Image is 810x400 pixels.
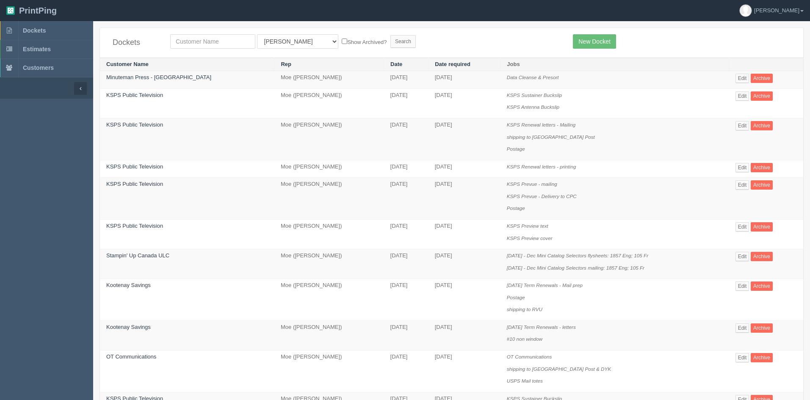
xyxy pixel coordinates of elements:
a: Edit [735,74,749,83]
td: [DATE] [428,219,500,249]
i: shipping to [GEOGRAPHIC_DATA] Post & DYK [507,366,611,372]
td: [DATE] [384,219,428,249]
a: KSPS Public Television [106,181,163,187]
a: Kootenay Savings [106,282,151,288]
a: Edit [735,180,749,190]
i: [DATE] - Dec Mini Catalog Selectors mailing: 1857 Eng; 105 Fr [507,265,644,270]
a: Edit [735,353,749,362]
td: [DATE] [428,249,500,279]
td: Moe ([PERSON_NAME]) [274,320,384,350]
i: USPS Mail totes [507,378,543,383]
a: Edit [735,323,749,333]
a: Date required [435,61,470,67]
td: Moe ([PERSON_NAME]) [274,71,384,89]
i: KSPS Prevue - Delivery to CPC [507,193,577,199]
td: [DATE] [384,71,428,89]
td: Moe ([PERSON_NAME]) [274,279,384,321]
a: Stampin' Up Canada ULC [106,252,169,259]
i: KSPS Antenna Buckslip [507,104,559,110]
i: KSPS Sustainer Buckslip [507,92,562,98]
td: [DATE] [384,178,428,220]
td: Moe ([PERSON_NAME]) [274,88,384,118]
a: Archive [751,74,773,83]
a: Kootenay Savings [106,324,151,330]
td: [DATE] [428,320,500,350]
td: [DATE] [384,350,428,392]
i: KSPS Preview cover [507,235,553,241]
a: KSPS Public Television [106,121,163,128]
a: Archive [751,163,773,172]
label: Show Archived? [342,37,387,47]
i: KSPS Prevue - mailing [507,181,557,187]
a: Rep [281,61,291,67]
a: Edit [735,91,749,101]
td: Moe ([PERSON_NAME]) [274,160,384,178]
a: Archive [751,353,773,362]
i: Postage [507,295,525,300]
input: Show Archived? [342,39,347,44]
a: Customer Name [106,61,149,67]
i: #10 non window [507,336,542,342]
a: Archive [751,91,773,101]
td: [DATE] [384,160,428,178]
input: Customer Name [170,34,255,49]
td: [DATE] [428,178,500,220]
a: Edit [735,281,749,291]
i: [DATE] Term Renewals - Mail prep [507,282,583,288]
a: New Docket [573,34,616,49]
h4: Dockets [113,39,158,47]
i: Postage [507,146,525,152]
td: Moe ([PERSON_NAME]) [274,178,384,220]
i: OT Communications [507,354,552,359]
td: [DATE] [428,350,500,392]
i: shipping to [GEOGRAPHIC_DATA] Post [507,134,595,140]
a: Archive [751,281,773,291]
td: [DATE] [384,320,428,350]
span: Dockets [23,27,46,34]
td: Moe ([PERSON_NAME]) [274,119,384,160]
th: Jobs [500,58,729,71]
input: Search [390,35,416,48]
td: Moe ([PERSON_NAME]) [274,350,384,392]
td: [DATE] [428,119,500,160]
a: Edit [735,163,749,172]
i: [DATE] Term Renewals - letters [507,324,576,330]
i: KSPS Preview text [507,223,548,229]
img: avatar_default-7531ab5dedf162e01f1e0bb0964e6a185e93c5c22dfe317fb01d7f8cd2b1632c.jpg [740,5,752,17]
i: KSPS Renewal letters - Mailing [507,122,575,127]
td: [DATE] [384,279,428,321]
a: Date [390,61,402,67]
a: KSPS Public Television [106,163,163,170]
a: Archive [751,180,773,190]
a: KSPS Public Television [106,92,163,98]
td: Moe ([PERSON_NAME]) [274,219,384,249]
td: [DATE] [428,71,500,89]
i: Postage [507,205,525,211]
td: [DATE] [384,88,428,118]
a: Archive [751,121,773,130]
a: OT Communications [106,353,156,360]
a: Archive [751,323,773,333]
a: Edit [735,222,749,232]
i: [DATE] - Dec Mini Catalog Selectors flysheets: 1857 Eng; 105 Fr [507,253,648,258]
span: Customers [23,64,54,71]
a: KSPS Public Television [106,223,163,229]
a: Edit [735,252,749,261]
td: [DATE] [428,279,500,321]
i: KSPS Renewal letters - printing [507,164,576,169]
td: [DATE] [428,88,500,118]
img: logo-3e63b451c926e2ac314895c53de4908e5d424f24456219fb08d385ab2e579770.png [6,6,15,15]
td: [DATE] [384,249,428,279]
td: [DATE] [428,160,500,178]
i: Data Cleanse & Presort [507,74,559,80]
td: Moe ([PERSON_NAME]) [274,249,384,279]
a: Edit [735,121,749,130]
td: [DATE] [384,119,428,160]
a: Archive [751,252,773,261]
i: shipping to RVU [507,306,542,312]
span: Estimates [23,46,51,52]
a: Minuteman Press - [GEOGRAPHIC_DATA] [106,74,211,80]
a: Archive [751,222,773,232]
